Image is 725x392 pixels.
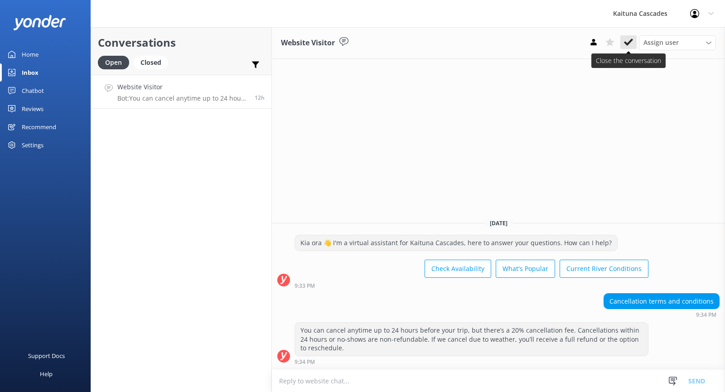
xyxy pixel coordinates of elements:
div: You can cancel anytime up to 24 hours before your trip, but there’s a 20% cancellation fee. Cance... [295,323,648,356]
div: Inbox [22,63,39,82]
div: Help [40,365,53,383]
h4: Website Visitor [117,82,248,92]
strong: 9:34 PM [696,312,716,318]
div: Recommend [22,118,56,136]
div: Closed [134,56,168,69]
div: Chatbot [22,82,44,100]
div: Kia ora 👋 I'm a virtual assistant for Kaituna Cascades, here to answer your questions. How can I ... [295,235,617,251]
div: 09:34pm 19-Aug-2025 (UTC +12:00) Pacific/Auckland [295,358,648,365]
span: Assign user [643,38,679,48]
span: [DATE] [484,219,513,227]
div: Cancellation terms and conditions [604,294,719,309]
button: Check Availability [425,260,491,278]
a: Closed [134,57,173,67]
p: Bot: You can cancel anytime up to 24 hours before your trip, but there’s a 20% cancellation fee. ... [117,94,248,102]
strong: 9:33 PM [295,283,315,289]
div: Open [98,56,129,69]
div: Reviews [22,100,43,118]
button: What's Popular [496,260,555,278]
div: Home [22,45,39,63]
div: Assign User [639,35,716,50]
div: Settings [22,136,43,154]
h2: Conversations [98,34,265,51]
a: Website VisitorBot:You can cancel anytime up to 24 hours before your trip, but there’s a 20% canc... [91,75,271,109]
div: Support Docs [28,347,65,365]
div: 09:33pm 19-Aug-2025 (UTC +12:00) Pacific/Auckland [295,282,648,289]
a: Open [98,57,134,67]
strong: 9:34 PM [295,359,315,365]
h3: Website Visitor [281,37,335,49]
span: 09:34pm 19-Aug-2025 (UTC +12:00) Pacific/Auckland [255,94,265,102]
img: yonder-white-logo.png [14,15,66,30]
button: Current River Conditions [560,260,648,278]
div: 09:34pm 19-Aug-2025 (UTC +12:00) Pacific/Auckland [604,311,720,318]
